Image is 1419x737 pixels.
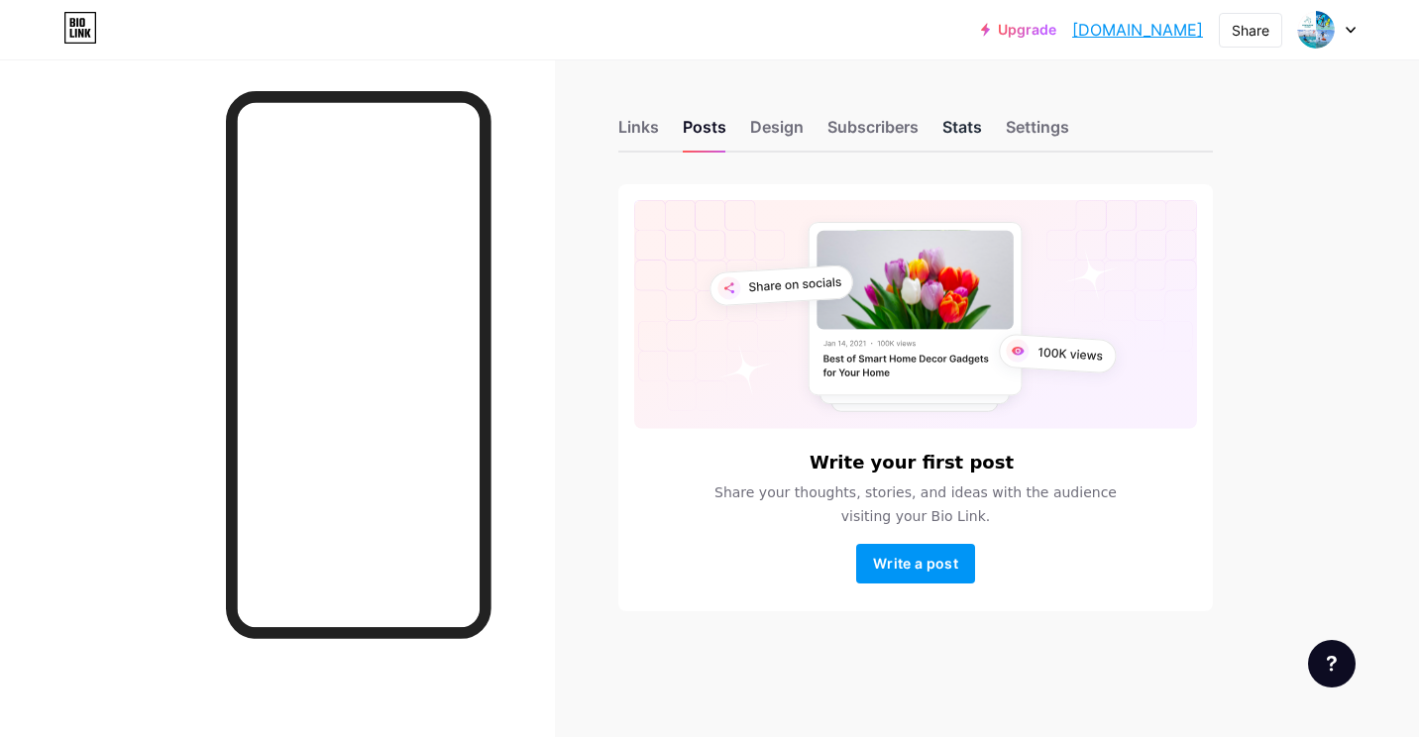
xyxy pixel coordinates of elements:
div: Posts [683,115,726,151]
div: Stats [942,115,982,151]
h6: Write your first post [810,453,1014,473]
div: Share [1232,20,1269,41]
button: Write a post [856,544,975,583]
div: Settings [1006,115,1069,151]
div: Subscribers [827,115,919,151]
span: Write a post [873,555,958,572]
div: Design [750,115,804,151]
img: ventaigua [1297,11,1335,49]
div: Links [618,115,659,151]
a: Upgrade [981,22,1056,38]
span: Share your thoughts, stories, and ideas with the audience visiting your Bio Link. [691,480,1141,528]
a: [DOMAIN_NAME] [1072,18,1203,42]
